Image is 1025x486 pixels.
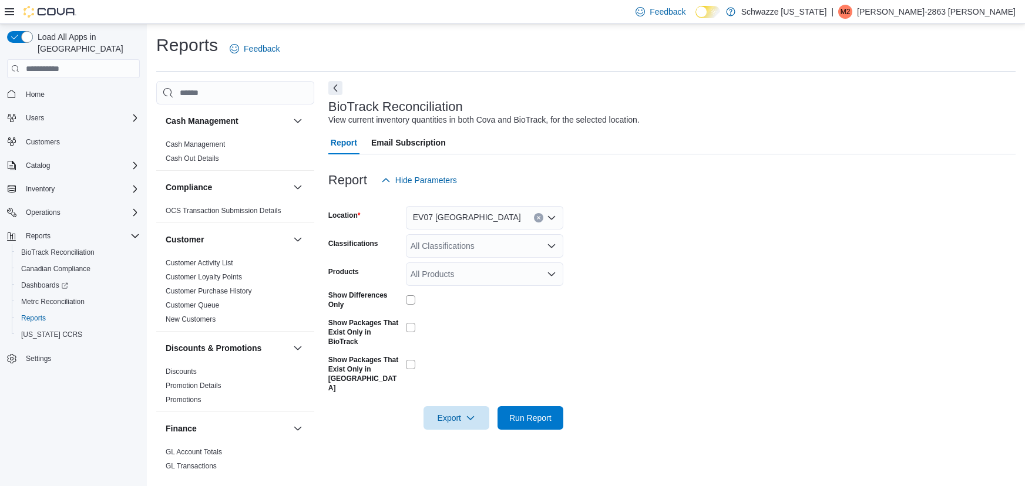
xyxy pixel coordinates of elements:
[21,87,49,102] a: Home
[21,182,59,196] button: Inventory
[166,395,201,404] span: Promotions
[166,234,288,245] button: Customer
[291,232,305,247] button: Customer
[547,269,556,279] button: Open list of options
[328,291,401,309] label: Show Differences Only
[166,207,281,215] a: OCS Transaction Submission Details
[244,43,280,55] span: Feedback
[377,168,462,192] button: Hide Parameters
[16,262,140,276] span: Canadian Compliance
[33,31,140,55] span: Load All Apps in [GEOGRAPHIC_DATA]
[331,131,357,154] span: Report
[695,6,720,18] input: Dark Mode
[26,231,51,241] span: Reports
[166,423,288,434] button: Finance
[838,5,852,19] div: Matthew-2863 Turner
[166,461,217,471] span: GL Transactions
[328,267,359,276] label: Products
[21,229,55,243] button: Reports
[650,6,685,18] span: Feedback
[16,295,89,309] a: Metrc Reconciliation
[166,273,242,281] a: Customer Loyalty Points
[26,354,51,363] span: Settings
[534,213,543,222] button: Clear input
[166,115,288,127] button: Cash Management
[857,5,1016,19] p: [PERSON_NAME]-2863 [PERSON_NAME]
[2,228,144,244] button: Reports
[12,310,144,326] button: Reports
[328,239,378,248] label: Classifications
[328,318,401,346] label: Show Packages That Exist Only in BioTrack
[166,447,222,457] span: GL Account Totals
[166,315,216,324] span: New Customers
[328,100,463,114] h3: BioTrack Reconciliation
[26,137,60,147] span: Customers
[166,342,261,354] h3: Discounts & Promotions
[16,245,140,259] span: BioTrack Reconciliation
[2,181,144,197] button: Inventory
[16,311,140,325] span: Reports
[21,205,65,220] button: Operations
[166,181,212,193] h3: Compliance
[547,241,556,251] button: Open list of options
[156,33,218,57] h1: Reports
[21,281,68,290] span: Dashboards
[21,297,85,306] span: Metrc Reconciliation
[166,154,219,163] a: Cash Out Details
[166,367,197,376] a: Discounts
[21,111,49,125] button: Users
[26,208,61,217] span: Operations
[741,5,827,19] p: Schwazze [US_STATE]
[166,448,222,456] a: GL Account Totals
[291,421,305,436] button: Finance
[371,131,446,154] span: Email Subscription
[424,406,489,430] button: Export
[166,140,225,148] a: Cash Management
[156,365,314,411] div: Discounts & Promotions
[156,256,314,331] div: Customer
[2,204,144,221] button: Operations
[225,37,284,60] a: Feedback
[328,355,401,393] label: Show Packages That Exist Only in [GEOGRAPHIC_DATA]
[166,181,288,193] button: Compliance
[328,114,640,126] div: View current inventory quantities in both Cova and BioTrack, for the selected location.
[2,157,144,174] button: Catalog
[16,278,140,292] span: Dashboards
[156,204,314,222] div: Compliance
[166,367,197,376] span: Discounts
[166,206,281,215] span: OCS Transaction Submission Details
[26,113,44,123] span: Users
[21,205,140,220] span: Operations
[166,115,238,127] h3: Cash Management
[16,295,140,309] span: Metrc Reconciliation
[547,213,556,222] button: Open list of options
[166,301,219,309] a: Customer Queue
[16,311,51,325] a: Reports
[26,90,45,99] span: Home
[16,278,73,292] a: Dashboards
[23,6,76,18] img: Cova
[16,328,140,342] span: Washington CCRS
[841,5,851,19] span: M2
[166,381,221,390] span: Promotion Details
[12,293,144,310] button: Metrc Reconciliation
[21,313,46,323] span: Reports
[26,161,50,170] span: Catalog
[498,406,563,430] button: Run Report
[156,137,314,170] div: Cash Management
[166,382,221,390] a: Promotion Details
[21,351,140,366] span: Settings
[26,184,55,194] span: Inventory
[21,158,140,173] span: Catalog
[16,328,87,342] a: [US_STATE] CCRS
[7,80,140,397] nav: Complex example
[328,81,342,95] button: Next
[21,158,55,173] button: Catalog
[431,406,482,430] span: Export
[21,264,90,274] span: Canadian Compliance
[166,423,197,434] h3: Finance
[21,182,140,196] span: Inventory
